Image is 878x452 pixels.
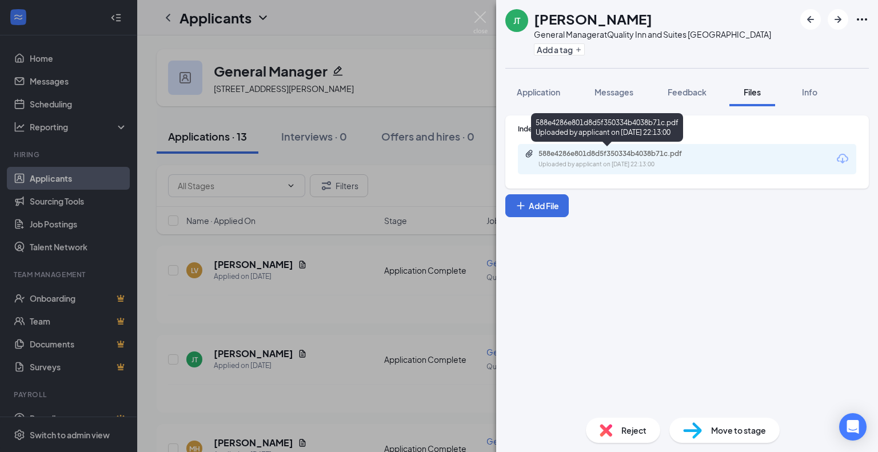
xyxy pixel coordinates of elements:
span: Files [744,87,761,97]
div: 588e4286e801d8d5f350334b4038b71c.pdf [538,149,699,158]
div: General Manager at Quality Inn and Suites [GEOGRAPHIC_DATA] [534,29,771,40]
span: Messages [594,87,633,97]
div: Uploaded by applicant on [DATE] 22:13:00 [538,160,710,169]
button: PlusAdd a tag [534,43,585,55]
h1: [PERSON_NAME] [534,9,652,29]
svg: ArrowLeftNew [804,13,817,26]
a: Paperclip588e4286e801d8d5f350334b4038b71c.pdfUploaded by applicant on [DATE] 22:13:00 [525,149,710,169]
span: Info [802,87,817,97]
button: Add FilePlus [505,194,569,217]
svg: Plus [575,46,582,53]
span: Feedback [668,87,707,97]
span: Application [517,87,560,97]
svg: Plus [515,200,526,211]
div: Indeed Resume [518,124,856,134]
div: Open Intercom Messenger [839,413,867,441]
div: JT [513,15,520,26]
svg: Download [836,152,849,166]
button: ArrowRight [828,9,848,30]
svg: Paperclip [525,149,534,158]
svg: ArrowRight [831,13,845,26]
svg: Ellipses [855,13,869,26]
button: ArrowLeftNew [800,9,821,30]
span: Move to stage [711,424,766,437]
span: Reject [621,424,646,437]
div: 588e4286e801d8d5f350334b4038b71c.pdf Uploaded by applicant on [DATE] 22:13:00 [531,113,683,142]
